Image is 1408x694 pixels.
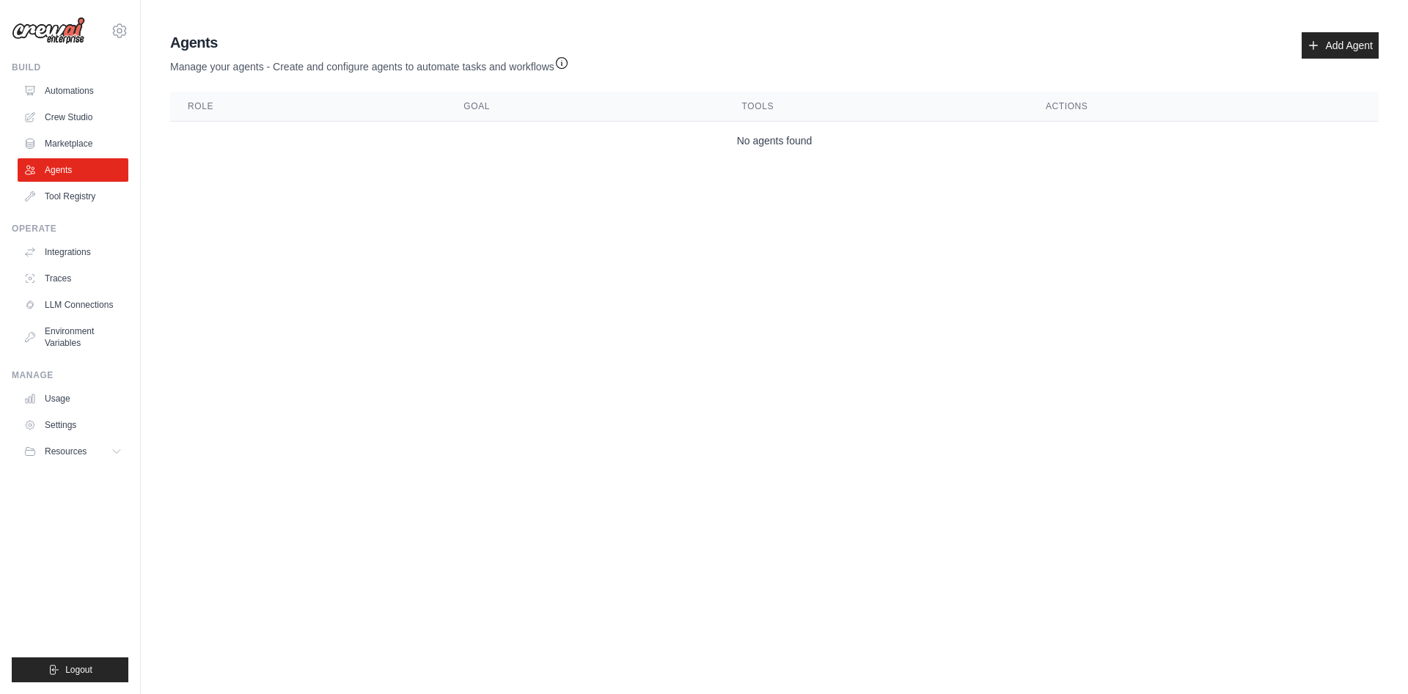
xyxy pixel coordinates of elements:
[18,320,128,355] a: Environment Variables
[12,657,128,682] button: Logout
[12,62,128,73] div: Build
[18,267,128,290] a: Traces
[18,106,128,129] a: Crew Studio
[18,79,128,103] a: Automations
[725,92,1028,122] th: Tools
[12,17,85,45] img: Logo
[1028,92,1379,122] th: Actions
[446,92,724,122] th: Goal
[170,32,569,53] h2: Agents
[170,53,569,74] p: Manage your agents - Create and configure agents to automate tasks and workflows
[65,664,92,676] span: Logout
[170,122,1379,160] td: No agents found
[45,446,87,457] span: Resources
[170,92,446,122] th: Role
[18,413,128,437] a: Settings
[18,387,128,410] a: Usage
[18,185,128,208] a: Tool Registry
[1302,32,1379,59] a: Add Agent
[18,293,128,317] a: LLM Connections
[12,369,128,381] div: Manage
[18,132,128,155] a: Marketplace
[18,158,128,182] a: Agents
[12,223,128,235] div: Operate
[18,240,128,264] a: Integrations
[18,440,128,463] button: Resources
